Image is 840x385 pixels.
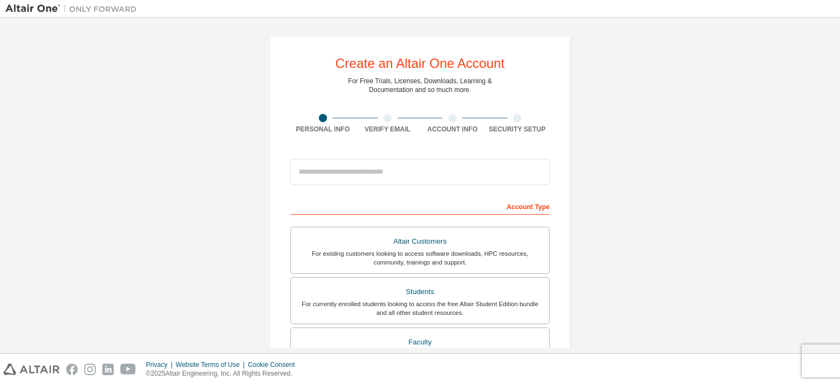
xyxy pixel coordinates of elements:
div: Create an Altair One Account [335,57,505,70]
img: linkedin.svg [102,364,114,375]
div: For currently enrolled students looking to access the free Altair Student Edition bundle and all ... [297,300,542,317]
div: Students [297,284,542,300]
div: Account Type [290,197,550,215]
div: Cookie Consent [248,360,301,369]
div: Privacy [146,360,176,369]
img: altair_logo.svg [3,364,60,375]
div: For Free Trials, Licenses, Downloads, Learning & Documentation and so much more. [348,77,492,94]
div: Personal Info [290,125,355,134]
div: For existing customers looking to access software downloads, HPC resources, community, trainings ... [297,249,542,267]
p: © 2025 Altair Engineering, Inc. All Rights Reserved. [146,369,301,378]
div: Verify Email [355,125,421,134]
div: Faculty [297,335,542,350]
img: instagram.svg [84,364,96,375]
img: Altair One [5,3,142,14]
div: Security Setup [485,125,550,134]
img: youtube.svg [120,364,136,375]
div: Website Terms of Use [176,360,248,369]
img: facebook.svg [66,364,78,375]
div: Account Info [420,125,485,134]
div: Altair Customers [297,234,542,249]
